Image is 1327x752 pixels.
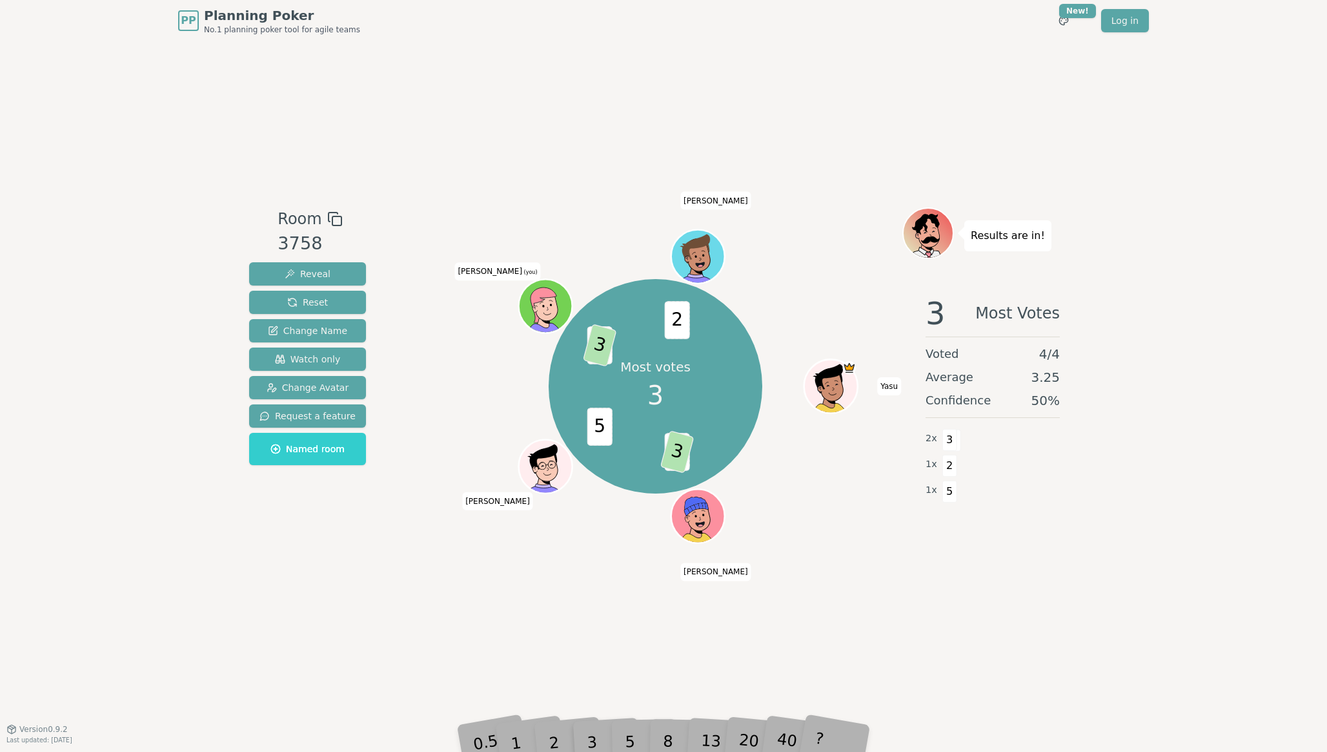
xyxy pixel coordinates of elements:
button: Named room [249,433,366,465]
span: Last updated: [DATE] [6,736,72,744]
span: PP [181,13,196,28]
button: Change Name [249,319,366,342]
span: 3 [582,324,616,367]
span: Click to change your name [462,492,533,510]
span: Average [926,368,973,386]
button: Reveal [249,262,366,286]
span: Version 0.9.2 [19,724,68,735]
span: 1 x [926,457,937,472]
span: Change Name [268,324,347,337]
span: 50 % [1031,392,1060,410]
span: Confidence [926,392,991,410]
span: 2 x [926,432,937,446]
button: Change Avatar [249,376,366,399]
p: Results are in! [971,227,1045,245]
span: (you) [522,269,538,275]
span: Click to change your name [680,191,751,209]
span: Request a feature [259,410,356,423]
span: Click to change your name [454,262,540,280]
span: 5 [942,481,957,503]
span: Reveal [285,267,330,280]
span: Planning Poker [204,6,360,25]
span: 1 x [926,483,937,497]
button: Click to change your avatar [520,281,571,331]
span: Watch only [275,353,341,366]
button: Version0.9.2 [6,724,68,735]
button: Watch only [249,348,366,371]
button: Request a feature [249,404,366,428]
div: 3758 [278,231,342,257]
div: New! [1059,4,1096,18]
span: 3 [942,429,957,451]
span: 3 [926,298,946,329]
span: 2 [664,301,689,339]
span: No.1 planning poker tool for agile teams [204,25,360,35]
span: 3 [660,430,694,474]
span: 2 [942,455,957,477]
span: Room [278,207,321,231]
button: New! [1052,9,1075,32]
span: Most Votes [975,298,1060,329]
span: 5 [587,408,612,446]
a: PPPlanning PokerNo.1 planning poker tool for agile teams [178,6,360,35]
span: Named room [270,443,345,455]
span: Voted [926,345,959,363]
p: Most votes [620,358,691,376]
span: Click to change your name [877,377,901,395]
span: 3.25 [1031,368,1060,386]
span: Change Avatar [267,381,349,394]
button: Reset [249,291,366,314]
a: Log in [1101,9,1149,32]
span: 3 [647,376,663,415]
span: Reset [287,296,328,309]
span: Yasu is the host [842,361,856,375]
span: Click to change your name [680,563,751,581]
span: 4 / 4 [1039,345,1060,363]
